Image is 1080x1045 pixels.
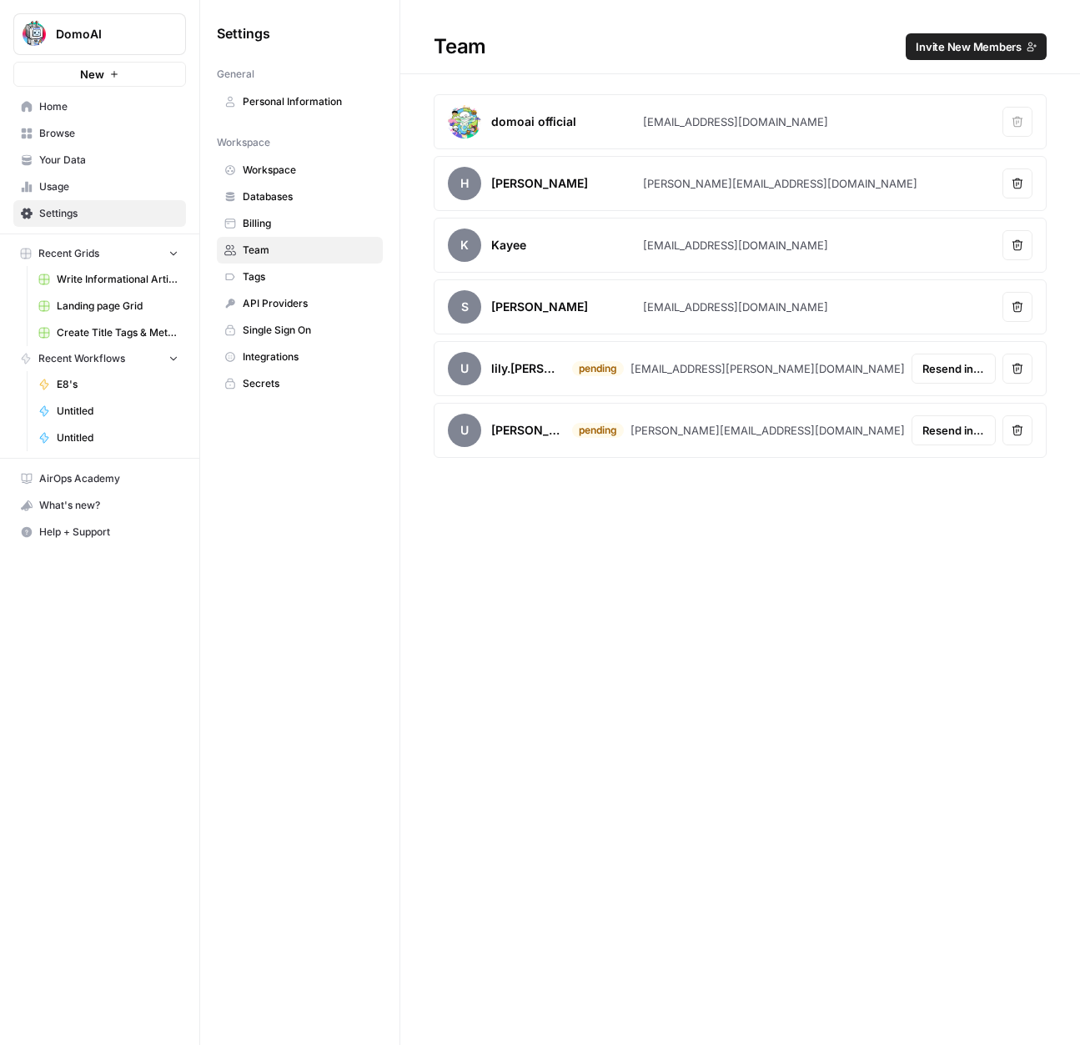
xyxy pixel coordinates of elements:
[39,99,178,114] span: Home
[13,173,186,200] a: Usage
[217,135,270,150] span: Workspace
[39,525,178,540] span: Help + Support
[31,371,186,398] a: E8's
[13,120,186,147] a: Browse
[39,471,178,486] span: AirOps Academy
[912,354,996,384] button: Resend invite
[922,360,985,377] span: Resend invite
[243,243,375,258] span: Team
[217,237,383,264] a: Team
[448,105,481,138] img: avatar
[448,352,481,385] span: u
[400,33,1080,60] div: Team
[491,113,576,130] div: domoai official
[56,26,157,43] span: DomoAI
[643,299,828,315] div: [EMAIL_ADDRESS][DOMAIN_NAME]
[39,153,178,168] span: Your Data
[448,167,481,200] span: H
[217,264,383,290] a: Tags
[217,210,383,237] a: Billing
[491,237,526,254] div: Kayee
[643,113,828,130] div: [EMAIL_ADDRESS][DOMAIN_NAME]
[217,157,383,183] a: Workspace
[643,237,828,254] div: [EMAIL_ADDRESS][DOMAIN_NAME]
[57,404,178,419] span: Untitled
[13,62,186,87] button: New
[57,430,178,445] span: Untitled
[38,351,125,366] span: Recent Workflows
[39,206,178,221] span: Settings
[643,175,917,192] div: [PERSON_NAME][EMAIL_ADDRESS][DOMAIN_NAME]
[217,370,383,397] a: Secrets
[217,88,383,115] a: Personal Information
[630,360,905,377] div: [EMAIL_ADDRESS][PERSON_NAME][DOMAIN_NAME]
[572,423,624,438] div: pending
[916,38,1022,55] span: Invite New Members
[13,93,186,120] a: Home
[57,299,178,314] span: Landing page Grid
[243,94,375,109] span: Personal Information
[217,317,383,344] a: Single Sign On
[14,493,185,518] div: What's new?
[491,422,562,439] div: [PERSON_NAME]
[243,296,375,311] span: API Providers
[31,319,186,346] a: Create Title Tags & Meta Descriptions for Page
[31,293,186,319] a: Landing page Grid
[57,272,178,287] span: Write Informational Article
[38,246,99,261] span: Recent Grids
[243,216,375,231] span: Billing
[80,66,104,83] span: New
[630,422,905,439] div: [PERSON_NAME][EMAIL_ADDRESS][DOMAIN_NAME]
[13,13,186,55] button: Workspace: DomoAI
[448,290,481,324] span: S
[491,360,562,377] div: lily.[PERSON_NAME]
[13,492,186,519] button: What's new?
[243,269,375,284] span: Tags
[243,189,375,204] span: Databases
[217,183,383,210] a: Databases
[13,200,186,227] a: Settings
[243,376,375,391] span: Secrets
[912,415,996,445] button: Resend invite
[491,175,588,192] div: [PERSON_NAME]
[217,290,383,317] a: API Providers
[57,377,178,392] span: E8's
[217,344,383,370] a: Integrations
[13,346,186,371] button: Recent Workflows
[243,323,375,338] span: Single Sign On
[243,349,375,364] span: Integrations
[448,229,481,262] span: K
[39,126,178,141] span: Browse
[39,179,178,194] span: Usage
[217,23,270,43] span: Settings
[31,266,186,293] a: Write Informational Article
[906,33,1047,60] button: Invite New Members
[31,425,186,451] a: Untitled
[13,465,186,492] a: AirOps Academy
[13,519,186,545] button: Help + Support
[243,163,375,178] span: Workspace
[13,147,186,173] a: Your Data
[922,422,985,439] span: Resend invite
[57,325,178,340] span: Create Title Tags & Meta Descriptions for Page
[572,361,624,376] div: pending
[448,414,481,447] span: u
[491,299,588,315] div: [PERSON_NAME]
[31,398,186,425] a: Untitled
[217,67,254,82] span: General
[13,241,186,266] button: Recent Grids
[19,19,49,49] img: DomoAI Logo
